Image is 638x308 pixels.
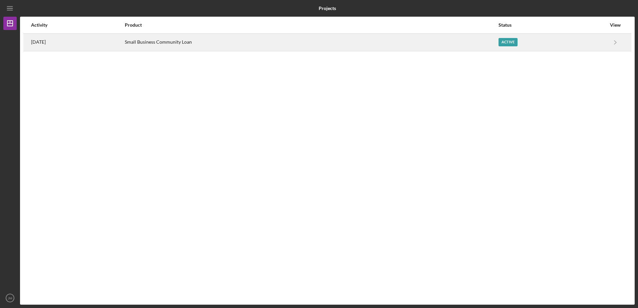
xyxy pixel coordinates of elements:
div: Status [499,22,606,28]
div: Small Business Community Loan [125,34,498,51]
time: 2025-10-03 23:28 [31,39,46,45]
button: JM [3,291,17,305]
div: View [607,22,624,28]
text: JM [8,296,12,300]
div: Active [499,38,518,46]
div: Activity [31,22,124,28]
div: Product [125,22,498,28]
b: Projects [319,6,336,11]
